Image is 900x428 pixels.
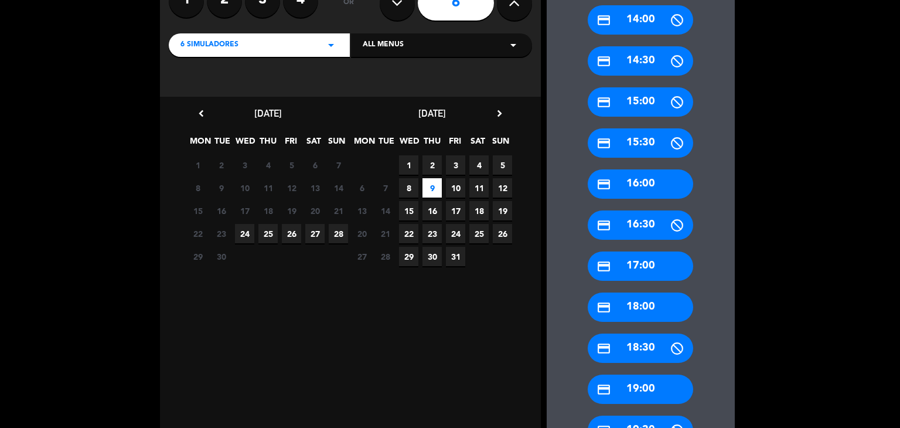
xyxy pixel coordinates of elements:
[282,201,301,220] span: 19
[588,87,693,117] div: 15:00
[399,201,418,220] span: 15
[329,224,348,243] span: 28
[446,201,465,220] span: 17
[376,178,395,198] span: 7
[596,13,611,28] i: credit_card
[446,247,465,266] span: 31
[235,178,254,198] span: 10
[188,201,207,220] span: 15
[376,247,395,266] span: 28
[596,95,611,110] i: credit_card
[305,155,325,175] span: 6
[588,5,693,35] div: 14:00
[188,155,207,175] span: 1
[399,224,418,243] span: 22
[254,107,282,119] span: [DATE]
[469,201,489,220] span: 18
[282,178,301,198] span: 12
[596,259,611,274] i: credit_card
[235,224,254,243] span: 24
[596,341,611,356] i: credit_card
[304,134,323,154] span: SAT
[305,178,325,198] span: 13
[400,134,419,154] span: WED
[235,155,254,175] span: 3
[469,178,489,198] span: 11
[493,155,512,175] span: 5
[324,38,338,52] i: arrow_drop_down
[258,155,278,175] span: 4
[212,201,231,220] span: 16
[376,224,395,243] span: 21
[588,375,693,404] div: 19:00
[588,210,693,240] div: 16:30
[469,155,489,175] span: 4
[188,178,207,198] span: 8
[354,134,373,154] span: MON
[588,128,693,158] div: 15:30
[446,224,465,243] span: 24
[377,134,396,154] span: TUE
[212,178,231,198] span: 9
[282,224,301,243] span: 26
[212,224,231,243] span: 23
[596,177,611,192] i: credit_card
[212,155,231,175] span: 2
[327,134,346,154] span: SUN
[596,54,611,69] i: credit_card
[588,293,693,322] div: 18:00
[588,252,693,281] div: 17:00
[305,201,325,220] span: 20
[422,155,442,175] span: 2
[491,134,510,154] span: SUN
[422,224,442,243] span: 23
[596,382,611,397] i: credit_card
[190,134,209,154] span: MON
[596,300,611,315] i: credit_card
[180,39,238,51] span: 6 Simuladores
[493,107,506,120] i: chevron_right
[213,134,232,154] span: TUE
[446,155,465,175] span: 3
[376,201,395,220] span: 14
[422,247,442,266] span: 30
[399,155,418,175] span: 1
[506,38,520,52] i: arrow_drop_down
[188,224,207,243] span: 22
[352,201,371,220] span: 13
[399,247,418,266] span: 29
[329,155,348,175] span: 7
[363,39,404,51] span: All menus
[588,46,693,76] div: 14:30
[418,107,446,119] span: [DATE]
[258,134,278,154] span: THU
[329,201,348,220] span: 21
[422,178,442,198] span: 9
[493,224,512,243] span: 26
[352,178,371,198] span: 6
[446,178,465,198] span: 10
[596,218,611,233] i: credit_card
[588,334,693,363] div: 18:30
[305,224,325,243] span: 27
[236,134,255,154] span: WED
[422,201,442,220] span: 16
[493,178,512,198] span: 12
[195,107,207,120] i: chevron_left
[352,247,371,266] span: 27
[588,169,693,199] div: 16:00
[468,134,487,154] span: SAT
[258,178,278,198] span: 11
[469,224,489,243] span: 25
[493,201,512,220] span: 19
[212,247,231,266] span: 30
[422,134,442,154] span: THU
[445,134,465,154] span: FRI
[235,201,254,220] span: 17
[329,178,348,198] span: 14
[596,136,611,151] i: credit_card
[258,201,278,220] span: 18
[281,134,301,154] span: FRI
[282,155,301,175] span: 5
[258,224,278,243] span: 25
